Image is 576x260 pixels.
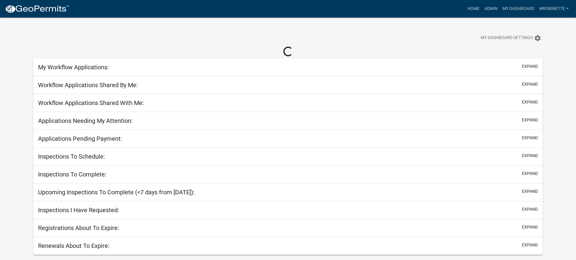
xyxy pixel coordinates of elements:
button: My Dashboard Settingssettings [476,32,546,44]
h5: Registrations About To Expire: [38,224,119,232]
a: Home [465,3,482,15]
button: expand [522,224,538,230]
span: My Dashboard Settings [481,35,533,42]
i: settings [534,35,541,42]
h5: Applications Needing My Attention: [38,117,133,124]
button: expand [522,63,538,70]
button: expand [522,206,538,212]
button: expand [522,99,538,105]
button: expand [522,153,538,159]
button: expand [522,170,538,177]
button: expand [522,135,538,141]
button: expand [522,81,538,87]
button: expand [522,188,538,195]
a: Admin [482,3,500,15]
h5: Workflow Applications Shared With Me: [38,99,144,107]
h5: Upcoming Inspections To Complete (<7 days from [DATE]): [38,189,195,196]
h5: My Workflow Applications: [38,64,109,71]
a: wrobinette [537,3,571,15]
h5: Applications Pending Payment: [38,135,122,142]
button: expand [522,242,538,248]
h5: Inspections I Have Requested: [38,206,119,214]
h5: Inspections To Complete: [38,171,106,178]
a: My Dashboard [500,3,537,15]
h5: Inspections To Schedule: [38,153,105,160]
h5: Renewals About To Expire: [38,242,109,249]
h5: Workflow Applications Shared By Me: [38,81,138,89]
button: expand [522,117,538,123]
